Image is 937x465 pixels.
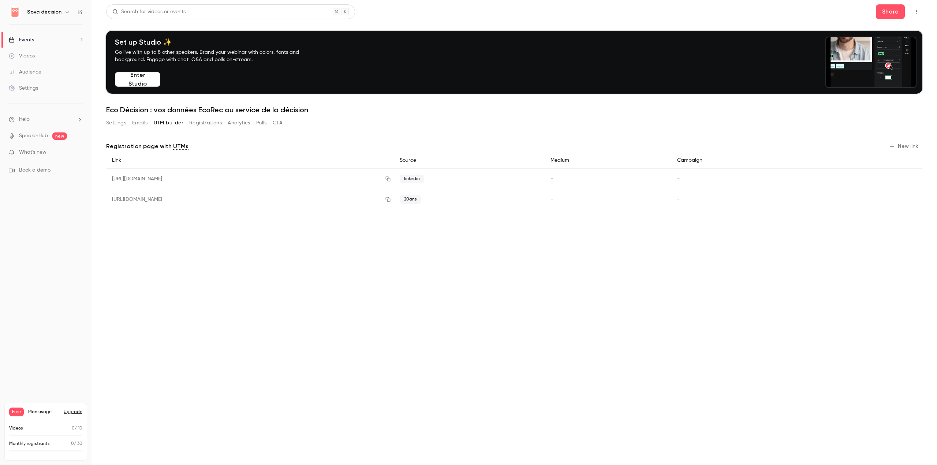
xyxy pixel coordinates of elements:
h1: Eco Décision : vos données EcoRec au service de la décision [106,105,922,114]
img: Sova décision [9,6,21,18]
span: 0 [72,426,75,431]
p: Registration page with [106,142,188,151]
span: Free [9,408,24,416]
div: Link [106,152,394,169]
button: Enter Studio [115,72,160,87]
div: Audience [9,68,41,76]
div: Medium [545,152,671,169]
h4: Set up Studio ✨ [115,38,316,46]
span: - [677,176,680,181]
li: help-dropdown-opener [9,116,83,123]
span: Help [19,116,30,123]
div: Source [394,152,545,169]
button: Settings [106,117,126,129]
span: What's new [19,149,46,156]
button: Upgrade [64,409,82,415]
p: Monthly registrants [9,440,50,447]
span: Book a demo [19,166,51,174]
button: Analytics [228,117,250,129]
p: Go live with up to 8 other speakers. Brand your webinar with colors, fonts and background. Engage... [115,49,316,63]
div: Videos [9,52,35,60]
span: linkedin [400,175,424,183]
span: Plan usage [28,409,59,415]
iframe: Noticeable Trigger [74,149,83,156]
a: SpeakerHub [19,132,48,140]
h6: Sova décision [27,8,61,16]
p: / 30 [71,440,82,447]
div: Campaign [671,152,825,169]
button: Emails [132,117,148,129]
button: Share [876,4,905,19]
button: UTM builder [154,117,183,129]
button: New link [886,140,922,152]
div: Search for videos or events [112,8,186,16]
span: - [550,176,553,181]
span: 0 [71,442,74,446]
p: Videos [9,425,23,432]
div: [URL][DOMAIN_NAME] [106,189,394,210]
button: Registrations [189,117,222,129]
div: Settings [9,85,38,92]
p: / 10 [72,425,82,432]
span: new [52,132,67,140]
div: Events [9,36,34,44]
div: [URL][DOMAIN_NAME] [106,169,394,190]
a: UTMs [173,142,188,151]
button: CTA [273,117,283,129]
span: - [550,197,553,202]
span: 20ans [400,195,421,204]
button: Polls [256,117,267,129]
span: - [677,197,680,202]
